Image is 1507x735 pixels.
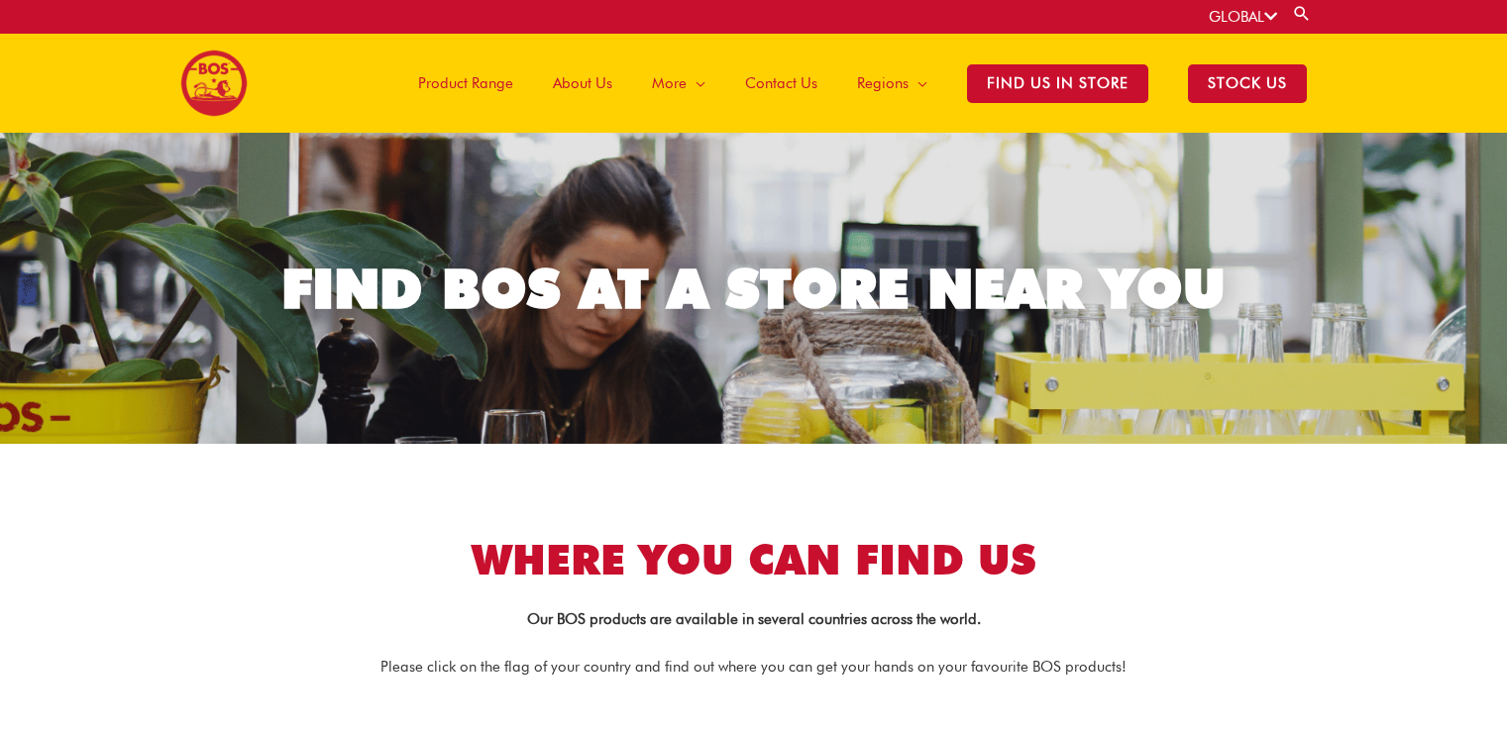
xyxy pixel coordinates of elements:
[281,262,1226,316] div: FIND BOS AT A STORE NEAR YOU
[553,53,612,113] span: About Us
[199,655,1309,680] p: Please click on the flag of your country and find out where you can get your hands on your favour...
[418,53,513,113] span: Product Range
[1292,4,1312,23] a: Search button
[652,53,687,113] span: More
[180,50,248,117] img: BOS logo finals-200px
[1168,34,1327,133] a: STOCK US
[857,53,909,113] span: Regions
[632,34,725,133] a: More
[967,64,1148,103] span: Find Us in Store
[947,34,1168,133] a: Find Us in Store
[745,53,817,113] span: Contact Us
[383,34,1327,133] nav: Site Navigation
[199,533,1309,587] h2: Where you can find us
[533,34,632,133] a: About Us
[1188,64,1307,103] span: STOCK US
[1209,8,1277,26] a: GLOBAL
[725,34,837,133] a: Contact Us
[527,610,981,628] strong: Our BOS products are available in several countries across the world.
[398,34,533,133] a: Product Range
[837,34,947,133] a: Regions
